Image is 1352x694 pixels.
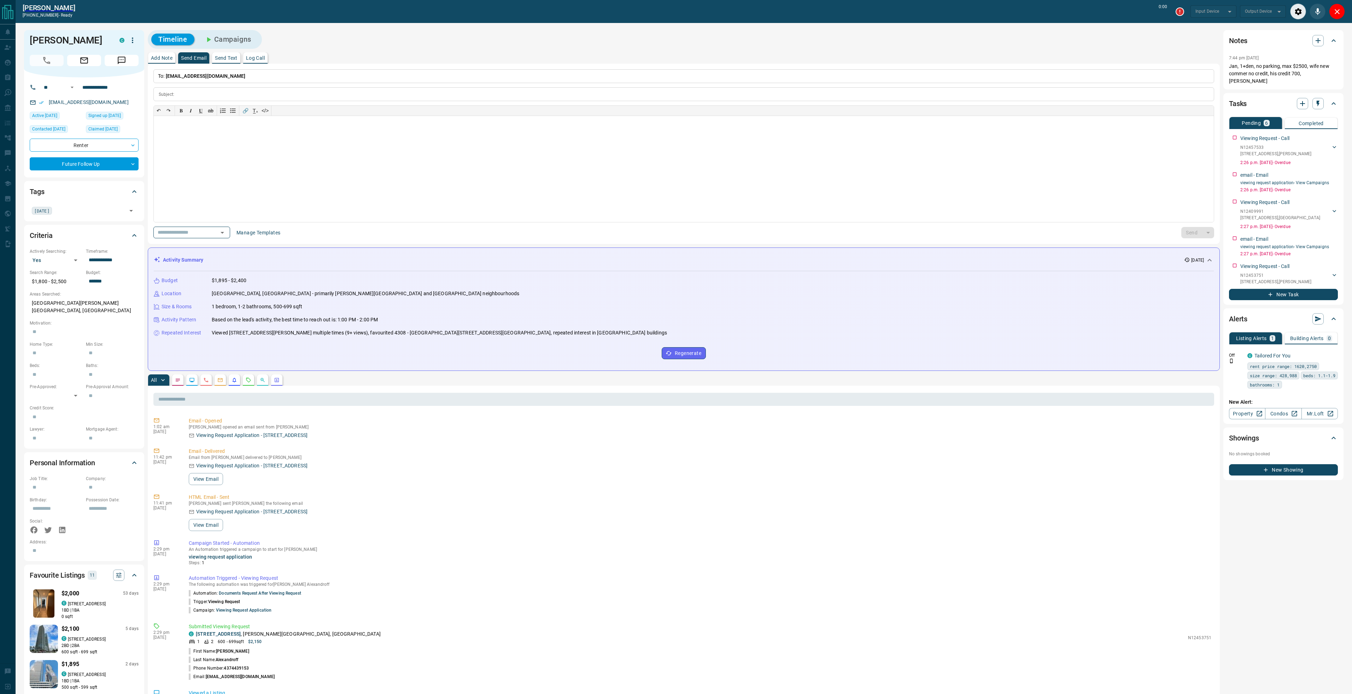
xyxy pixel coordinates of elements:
[30,276,82,287] p: $1,800 - $2,500
[1240,235,1268,243] p: email - Email
[1229,432,1259,444] h2: Showings
[61,13,73,18] span: ready
[1240,223,1338,230] p: 2:27 p.m. [DATE] - Overdue
[208,108,213,113] s: ab
[30,227,139,244] div: Criteria
[216,657,238,662] span: Alexandroff
[62,613,139,620] p: 0 sqft
[189,501,1211,506] p: [PERSON_NAME] sent [PERSON_NAME] the following email
[1240,207,1338,222] div: N12409991[STREET_ADDRESS],[GEOGRAPHIC_DATA]
[1254,353,1290,358] a: Tailored For You
[30,297,139,316] p: [GEOGRAPHIC_DATA][PERSON_NAME][GEOGRAPHIC_DATA], [GEOGRAPHIC_DATA]
[189,540,1211,547] p: Campaign Started - Automation
[154,253,1214,267] div: Activity Summary[DATE]
[189,519,223,531] button: View Email
[246,56,265,60] p: Log Call
[1181,227,1214,238] div: split button
[216,608,271,613] a: viewing request application
[30,291,139,297] p: Areas Searched:
[1229,35,1247,46] h2: Notes
[240,106,250,116] button: 🔗
[18,660,69,688] img: Favourited listing
[202,560,204,565] span: 1
[62,660,79,669] p: $1,895
[203,377,209,383] svg: Calls
[206,674,275,679] span: [EMAIL_ADDRESS][DOMAIN_NAME]
[196,462,308,470] p: Viewing Request Application - [STREET_ADDRESS]
[86,497,139,503] p: Possession Date:
[1250,372,1297,379] span: size range: 428,988
[196,631,241,637] a: [STREET_ADDRESS]
[1229,32,1338,49] div: Notes
[30,623,139,655] a: Favourited listing$2,1005 dayscondos.ca[STREET_ADDRESS]2BD |2BA600 sqft - 699 sqft
[30,426,82,432] p: Lawyer:
[62,636,66,641] div: condos.ca
[18,625,69,653] img: Favourited listing
[62,684,139,690] p: 500 sqft - 599 sqft
[189,575,1211,582] p: Automation Triggered - Viewing Request
[68,83,76,92] button: Open
[1301,408,1338,419] a: Mr.Loft
[30,255,82,266] div: Yes
[30,457,95,468] h2: Personal Information
[1303,372,1335,379] span: beds: 1.1-1.9
[189,560,1211,566] p: Steps:
[189,455,1211,460] p: Email from [PERSON_NAME] delivered to [PERSON_NAME]
[30,570,85,581] h2: Favourite Listings
[1271,336,1274,341] p: 1
[162,316,196,323] p: Activity Pattern
[189,582,1211,587] p: The following automation was triggered for [PERSON_NAME] Alexandroff
[1240,208,1320,215] p: N12409991
[1240,199,1289,206] p: Viewing Request - Call
[86,476,139,482] p: Company:
[248,638,262,645] p: $2,150
[224,666,249,671] span: 4374439153
[232,227,285,238] button: Manage Templates
[1240,171,1268,179] p: email - Email
[1290,336,1324,341] p: Building Alerts
[196,508,308,515] p: Viewing Request Application - [STREET_ADDRESS]
[1229,408,1265,419] a: Property
[86,362,139,369] p: Baths:
[1229,310,1338,327] div: Alerts
[23,4,75,12] a: [PERSON_NAME]
[1229,98,1247,109] h2: Tasks
[1236,336,1267,341] p: Listing Alerts
[39,100,44,105] svg: Email Verified
[1240,251,1338,257] p: 2:27 p.m. [DATE] - Overdue
[189,448,1211,455] p: Email - Delivered
[206,106,216,116] button: ab
[1240,271,1338,286] div: N12453751[STREET_ADDRESS],[PERSON_NAME]
[153,552,178,556] p: [DATE]
[196,106,206,116] button: 𝐔
[1229,464,1338,476] button: New Showing
[1247,353,1252,358] div: condos.ca
[49,99,129,105] a: [EMAIL_ADDRESS][DOMAIN_NAME]
[217,228,227,238] button: Open
[1242,121,1261,126] p: Pending
[23,12,75,18] p: [PHONE_NUMBER] -
[86,248,139,255] p: Timeframe:
[30,55,64,66] span: Call
[62,589,79,598] p: $2,000
[30,248,82,255] p: Actively Searching:
[90,571,95,579] p: 11
[151,34,194,45] button: Timeline
[30,35,109,46] h1: [PERSON_NAME]
[30,125,82,135] div: Mon Aug 25 2025
[159,91,174,98] p: Subject:
[30,567,139,584] div: Favourite Listings11
[1240,159,1338,166] p: 2:26 p.m. [DATE] - Overdue
[1240,279,1311,285] p: [STREET_ADDRESS] , [PERSON_NAME]
[1240,272,1311,279] p: N12453751
[218,638,244,645] p: 600 - 699 sqft
[30,157,139,170] div: Future Follow Up
[215,56,238,60] p: Send Text
[86,426,139,432] p: Mortgage Agent:
[1240,135,1289,142] p: Viewing Request - Call
[30,518,82,524] p: Social:
[189,377,195,383] svg: Lead Browsing Activity
[30,405,139,411] p: Credit Score:
[153,69,1214,83] p: To:
[1250,363,1317,370] span: rent price range: 1620,2750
